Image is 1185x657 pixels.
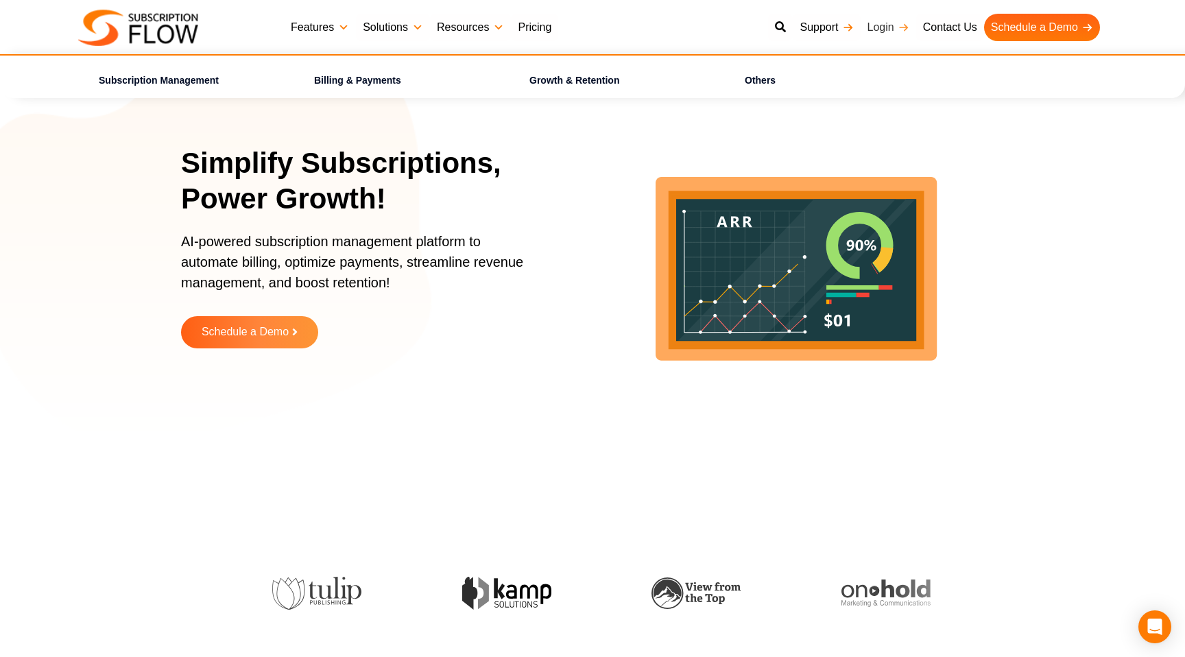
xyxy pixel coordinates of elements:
[181,316,318,348] a: Schedule a Demo
[356,14,430,41] a: Solutions
[841,580,931,607] img: onhold-marketing
[314,73,481,93] h4: Billing & Payments
[916,14,984,41] a: Contact Us
[984,14,1100,41] a: Schedule a Demo
[181,145,555,217] h1: Simplify Subscriptions, Power Growth!
[202,326,289,338] span: Schedule a Demo
[99,73,266,93] h4: Subscription Management
[284,14,356,41] a: Features
[793,14,860,41] a: Support
[511,14,558,41] a: Pricing
[78,10,198,46] img: Subscriptionflow
[181,231,538,307] p: AI-powered subscription management platform to automate billing, optimize payments, streamline re...
[651,577,741,610] img: view-from-the-top
[99,96,266,112] a: Subscription Handling
[529,73,697,93] h4: Growth & Retention
[745,73,912,93] h4: Others
[1138,610,1171,643] div: Open Intercom Messenger
[462,577,551,609] img: kamp-solution
[430,14,511,41] a: Resources
[861,14,916,41] a: Login
[272,577,361,610] img: tulip-publishing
